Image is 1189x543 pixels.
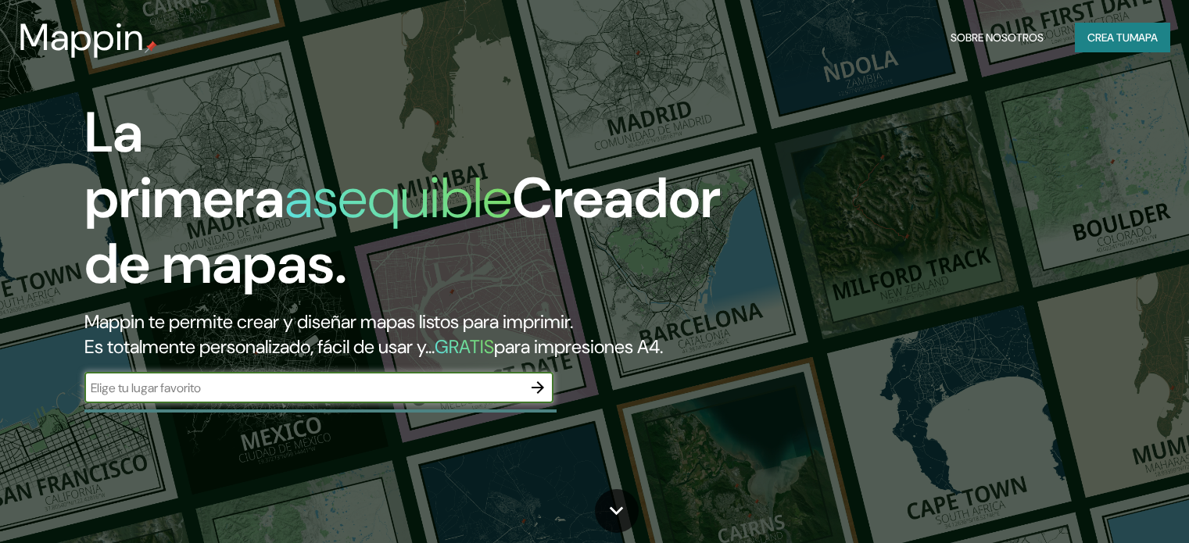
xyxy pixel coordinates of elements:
font: asequible [285,162,512,234]
font: Creador de mapas. [84,162,721,300]
button: Crea tumapa [1075,23,1170,52]
font: Mappin [19,13,145,62]
font: Mappin te permite crear y diseñar mapas listos para imprimir. [84,309,573,334]
font: Crea tu [1087,30,1130,45]
button: Sobre nosotros [944,23,1050,52]
img: pin de mapeo [145,41,157,53]
font: Sobre nosotros [951,30,1044,45]
font: La primera [84,96,285,234]
font: mapa [1130,30,1158,45]
font: para impresiones A4. [494,334,663,359]
input: Elige tu lugar favorito [84,379,522,397]
font: GRATIS [435,334,494,359]
font: Es totalmente personalizado, fácil de usar y... [84,334,435,359]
